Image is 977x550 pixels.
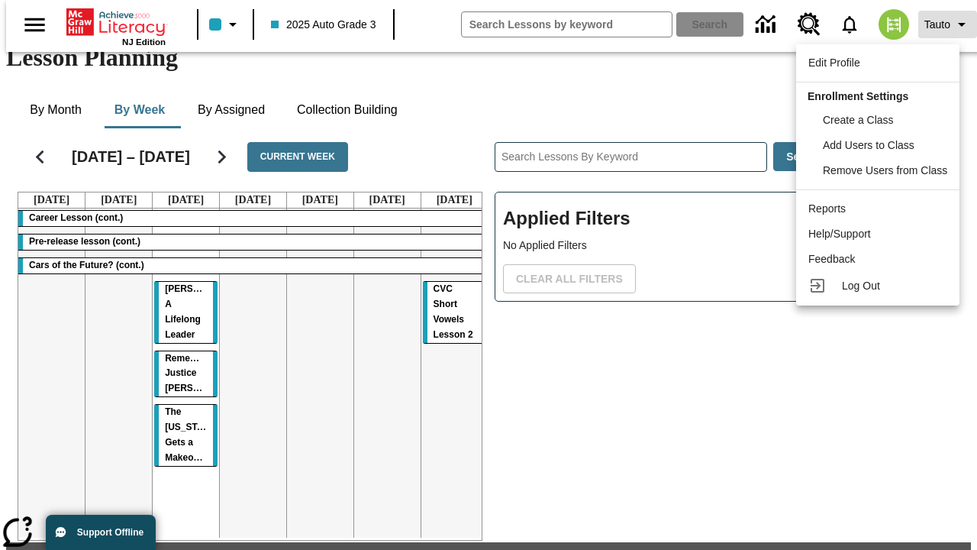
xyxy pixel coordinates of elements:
span: Remove Users from Class [823,164,947,176]
span: Edit Profile [808,57,860,69]
span: Add Users to Class [823,139,914,151]
span: Reports [808,202,846,215]
span: Log Out [842,280,880,292]
span: Create a Class [823,114,894,126]
span: Help/Support [808,228,871,240]
span: Feedback [808,253,855,265]
span: Enrollment Settings [808,90,908,102]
